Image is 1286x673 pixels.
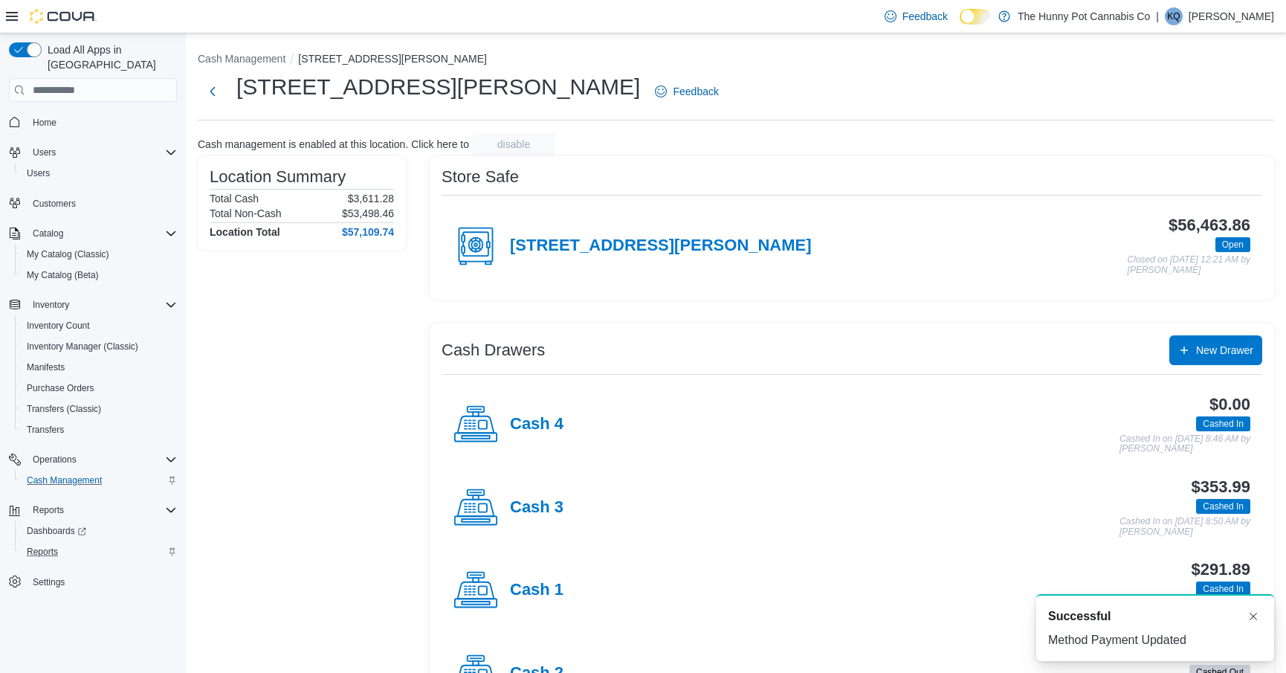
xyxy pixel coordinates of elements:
button: Catalog [27,225,69,242]
button: Dismiss toast [1244,608,1262,625]
span: Inventory Manager (Classic) [27,341,138,352]
p: Cashed In on [DATE] 8:46 AM by [PERSON_NAME] [1119,434,1250,454]
span: Transfers (Classic) [21,400,177,418]
p: | [1156,7,1159,25]
span: Transfers [21,421,177,439]
button: Inventory Manager (Classic) [15,336,183,357]
a: Home [27,114,62,132]
span: Cashed In [1196,499,1250,514]
a: My Catalog (Beta) [21,266,105,284]
p: The Hunny Pot Cannabis Co [1018,7,1150,25]
span: Successful [1048,608,1111,625]
h3: Location Summary [210,168,346,186]
button: Operations [3,449,183,470]
span: Inventory [33,299,69,311]
span: Feedback [673,84,718,99]
span: Operations [27,451,177,468]
button: [STREET_ADDRESS][PERSON_NAME] [298,53,487,65]
span: My Catalog (Classic) [27,248,109,260]
button: Home [3,111,183,132]
span: disable [497,137,530,152]
button: Inventory Count [15,315,183,336]
button: Users [27,144,62,161]
span: Cash Management [27,474,102,486]
h3: $56,463.86 [1169,216,1250,234]
p: Cash management is enabled at this location. Click here to [198,138,469,150]
a: My Catalog (Classic) [21,245,115,263]
button: Reports [15,541,183,562]
h4: Cash 4 [510,415,563,434]
button: My Catalog (Classic) [15,244,183,265]
button: Customers [3,193,183,214]
a: Dashboards [15,521,183,541]
span: Reports [27,501,177,519]
a: Manifests [21,358,71,376]
span: Users [27,167,50,179]
span: Transfers (Classic) [27,403,101,415]
h3: Store Safe [442,168,519,186]
span: Feedback [902,9,948,24]
span: New Drawer [1196,343,1253,358]
nav: Complex example [9,105,177,631]
span: Reports [21,543,177,561]
span: Settings [27,573,177,591]
div: Method Payment Updated [1048,631,1262,649]
a: Inventory Count [21,317,96,335]
span: Purchase Orders [21,379,177,397]
span: Manifests [21,358,177,376]
button: Users [15,163,183,184]
button: Cash Management [198,53,285,65]
button: Catalog [3,223,183,244]
span: Open [1215,237,1250,252]
button: New Drawer [1169,335,1262,365]
span: Purchase Orders [27,382,94,394]
p: Cashed In on [DATE] 8:50 AM by [PERSON_NAME] [1119,517,1250,537]
h4: Cash 1 [510,581,563,600]
img: Cova [30,9,97,24]
h3: Cash Drawers [442,341,545,359]
button: Inventory [27,296,75,314]
a: Feedback [649,77,724,106]
span: Catalog [33,228,63,239]
button: Inventory [3,294,183,315]
span: Inventory [27,296,177,314]
span: Users [33,146,56,158]
a: Users [21,164,56,182]
span: Inventory Count [27,320,90,332]
span: Manifests [27,361,65,373]
span: Reports [27,546,58,558]
a: Dashboards [21,522,92,540]
button: Reports [3,500,183,521]
button: Next [198,77,227,106]
p: Closed on [DATE] 12:21 AM by [PERSON_NAME] [1128,255,1250,275]
h4: Cash 3 [510,498,563,518]
span: Dashboards [27,525,86,537]
span: KQ [1167,7,1180,25]
span: Users [21,164,177,182]
h4: Location Total [210,226,280,238]
span: Customers [33,198,76,210]
a: Feedback [879,1,954,31]
a: Settings [27,573,71,591]
a: Purchase Orders [21,379,100,397]
span: Load All Apps in [GEOGRAPHIC_DATA] [42,42,177,72]
div: Notification [1048,608,1262,625]
input: Dark Mode [960,9,991,25]
span: Dashboards [21,522,177,540]
h4: [STREET_ADDRESS][PERSON_NAME] [510,236,812,256]
p: $53,498.46 [342,207,394,219]
span: Cashed In [1196,416,1250,431]
button: My Catalog (Beta) [15,265,183,286]
span: Reports [33,504,64,516]
button: Reports [27,501,70,519]
h3: $353.99 [1192,478,1250,496]
span: Cashed In [1203,500,1244,513]
h1: [STREET_ADDRESS][PERSON_NAME] [236,72,640,102]
button: Transfers [15,419,183,440]
span: Customers [27,194,177,213]
span: Catalog [27,225,177,242]
span: My Catalog (Beta) [27,269,99,281]
a: Inventory Manager (Classic) [21,338,144,355]
nav: An example of EuiBreadcrumbs [198,51,1274,69]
